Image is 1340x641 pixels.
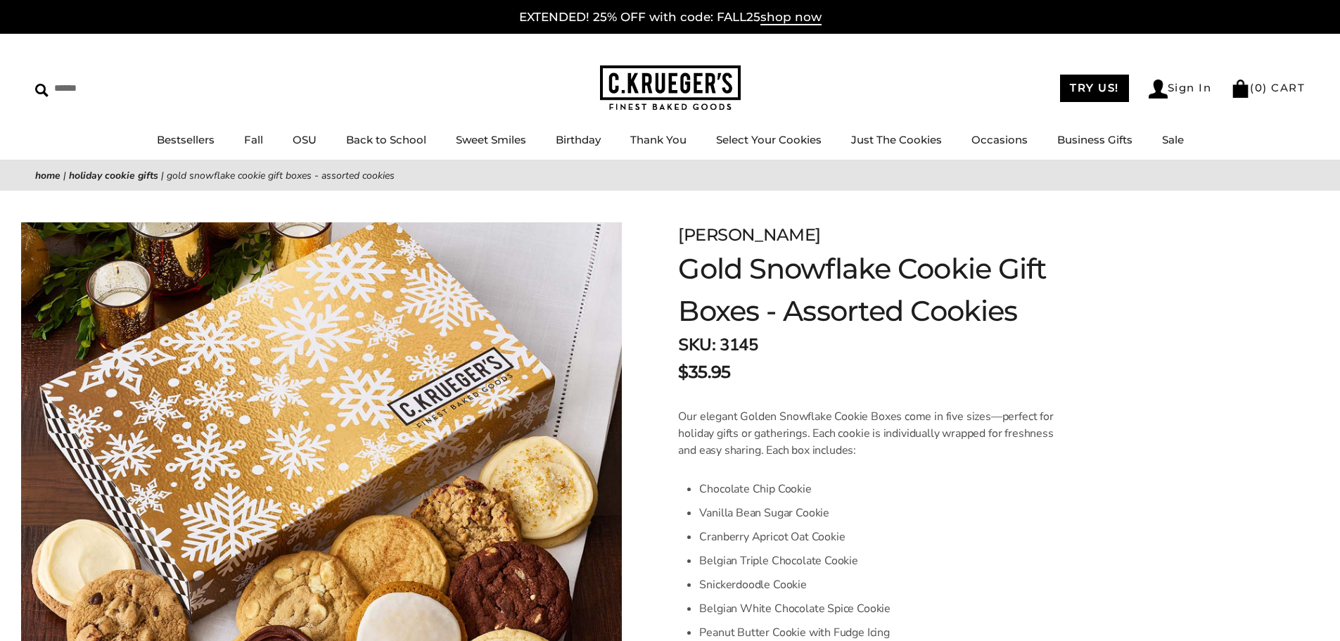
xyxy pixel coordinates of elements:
[678,222,1127,248] div: [PERSON_NAME]
[35,167,1305,184] nav: breadcrumbs
[678,408,1063,459] p: Our elegant Golden Snowflake Cookie Boxes come in five sizes—perfect for holiday gifts or gatheri...
[1255,81,1263,94] span: 0
[851,133,942,146] a: Just The Cookies
[971,133,1028,146] a: Occasions
[244,133,263,146] a: Fall
[556,133,601,146] a: Birthday
[167,169,395,182] span: Gold Snowflake Cookie Gift Boxes - Assorted Cookies
[699,501,1063,525] li: Vanilla Bean Sugar Cookie
[720,334,758,356] span: 3145
[760,10,822,25] span: shop now
[293,133,317,146] a: OSU
[157,133,215,146] a: Bestsellers
[1057,133,1132,146] a: Business Gifts
[600,65,741,111] img: C.KRUEGER'S
[699,597,1063,621] li: Belgian White Chocolate Spice Cookie
[1231,80,1250,98] img: Bag
[699,525,1063,549] li: Cranberry Apricot Oat Cookie
[678,248,1127,332] h1: Gold Snowflake Cookie Gift Boxes - Assorted Cookies
[35,77,203,99] input: Search
[630,133,687,146] a: Thank You
[699,573,1063,597] li: Snickerdoodle Cookie
[1060,75,1129,102] a: TRY US!
[161,169,164,182] span: |
[1231,81,1305,94] a: (0) CART
[678,360,730,385] span: $35.95
[456,133,526,146] a: Sweet Smiles
[63,169,66,182] span: |
[35,84,49,97] img: Search
[699,477,1063,501] li: Chocolate Chip Cookie
[1162,133,1184,146] a: Sale
[346,133,426,146] a: Back to School
[1149,80,1212,99] a: Sign In
[678,334,715,356] strong: SKU:
[519,10,822,25] a: EXTENDED! 25% OFF with code: FALL25shop now
[699,549,1063,573] li: Belgian Triple Chocolate Cookie
[69,169,158,182] a: Holiday Cookie Gifts
[1149,80,1168,99] img: Account
[716,133,822,146] a: Select Your Cookies
[35,169,60,182] a: Home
